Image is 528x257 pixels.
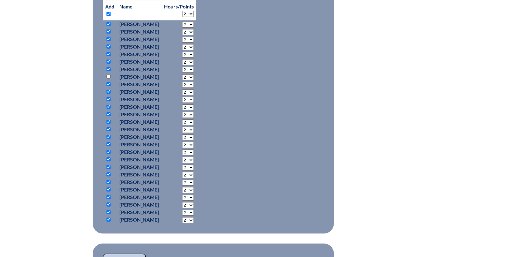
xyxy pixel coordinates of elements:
p: [PERSON_NAME] [119,66,159,73]
p: Hours/Points [164,3,194,10]
p: [PERSON_NAME] [119,178,159,186]
p: [PERSON_NAME] [119,111,159,118]
p: [PERSON_NAME] [119,96,159,103]
p: [PERSON_NAME] [119,156,159,163]
p: [PERSON_NAME] [119,141,159,148]
p: [PERSON_NAME] [119,171,159,178]
p: [PERSON_NAME] [119,43,159,50]
p: [PERSON_NAME] [119,208,159,216]
p: [PERSON_NAME] [119,163,159,171]
p: Name [119,3,159,10]
p: [PERSON_NAME] [119,133,159,141]
p: [PERSON_NAME] [119,118,159,126]
p: [PERSON_NAME] [119,148,159,156]
p: [PERSON_NAME] [119,193,159,201]
p: [PERSON_NAME] [119,20,159,28]
p: [PERSON_NAME] [119,58,159,66]
p: [PERSON_NAME] [119,126,159,133]
p: [PERSON_NAME] [119,50,159,58]
p: [PERSON_NAME] [119,201,159,208]
p: [PERSON_NAME] [119,88,159,96]
p: [PERSON_NAME] [119,28,159,35]
p: [PERSON_NAME] [119,186,159,193]
p: [PERSON_NAME] [119,73,159,81]
p: [PERSON_NAME] [119,103,159,111]
p: [PERSON_NAME] [119,35,159,43]
p: [PERSON_NAME] [119,81,159,88]
p: [PERSON_NAME] [119,216,159,223]
p: Add [105,3,114,18]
